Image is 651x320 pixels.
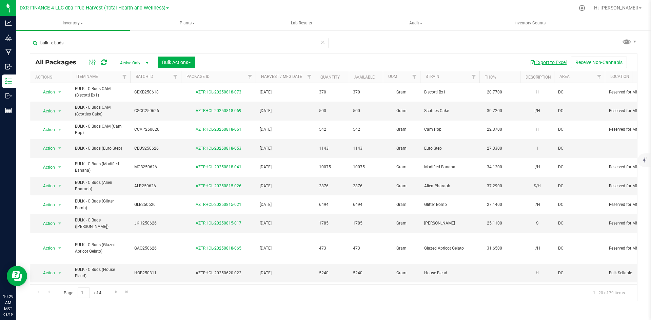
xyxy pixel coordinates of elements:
[5,92,12,99] inline-svg: Outbound
[180,270,257,276] div: AZTRHCL-20250620-022
[196,246,241,251] a: AZTRHCL-20250818-065
[56,219,64,228] span: select
[524,201,550,209] div: I/H
[559,74,570,79] a: Area
[426,74,439,79] a: Strain
[319,126,345,133] span: 542
[75,123,126,136] span: BULK - C Buds CAM (Cam Pop)
[484,87,506,97] span: 20.7700
[558,270,601,276] span: DC
[558,183,601,189] span: DC
[319,164,345,170] span: 10075
[558,245,601,252] span: DC
[558,89,601,95] span: DC
[3,312,13,317] p: 08/19
[196,146,241,151] a: AZTRHCL-20250818-053
[56,87,64,97] span: select
[558,145,601,152] span: DC
[170,71,181,83] a: Filter
[524,244,550,252] div: I/H
[387,201,416,208] span: Gram
[319,89,345,95] span: 370
[131,16,244,30] a: Plants
[558,164,601,170] span: DC
[424,245,475,252] span: Glazed Apricot Gelato
[75,242,126,255] span: BULK - C Buds (Glazed Apricot Gelato)
[37,243,55,253] span: Action
[424,164,475,170] span: Modified Banana
[260,126,311,133] span: [DATE]
[473,16,587,30] a: Inventory Counts
[134,126,177,133] span: CCAP250626
[260,220,311,227] span: [DATE]
[37,125,55,134] span: Action
[424,201,475,208] span: Glitter Bomb
[75,161,126,174] span: BULK - C Buds (Modified Banana)
[7,266,27,286] iframe: Resource center
[484,200,506,210] span: 27.1400
[524,219,550,227] div: S
[558,201,601,208] span: DC
[505,20,555,26] span: Inventory Counts
[111,287,121,297] a: Go to the next page
[387,270,416,276] span: Gram
[524,163,550,171] div: I/H
[387,108,416,114] span: Gram
[524,145,550,152] div: I
[424,145,475,152] span: Euro Step
[56,106,64,116] span: select
[75,266,126,279] span: BULK - C Buds (House Blend)
[5,63,12,70] inline-svg: Inbound
[526,57,571,68] button: Export to Excel
[319,108,345,114] span: 500
[196,127,241,132] a: AZTRHCL-20250818-061
[196,202,241,207] a: AZTRHCL-20250815-021
[162,60,191,65] span: Bulk Actions
[37,106,55,116] span: Action
[319,145,345,152] span: 1143
[37,200,55,210] span: Action
[37,181,55,191] span: Action
[359,17,472,30] span: Audit
[75,145,126,152] span: BULK - C Buds (Euro Step)
[319,220,345,227] span: 1785
[319,270,345,276] span: 5240
[75,198,126,211] span: BULK - C Buds (Glitter Bomb)
[5,20,12,26] inline-svg: Analytics
[588,287,630,298] span: 1 - 20 of 79 items
[260,164,311,170] span: [DATE]
[196,184,241,188] a: AZTRHCL-20250815-026
[353,89,379,95] span: 370
[16,16,130,30] a: Inventory
[424,220,475,227] span: [PERSON_NAME]
[260,245,311,252] span: [DATE]
[484,106,506,116] span: 30.7200
[484,144,506,153] span: 27.3300
[5,107,12,114] inline-svg: Reports
[196,108,241,113] a: AZTRHCL-20250818-069
[56,163,64,172] span: select
[261,74,302,79] a: Harvest / Mfg Date
[409,71,420,83] a: Filter
[387,183,416,189] span: Gram
[610,74,629,79] a: Location
[282,20,321,26] span: Lab Results
[484,125,506,134] span: 22.3700
[260,201,311,208] span: [DATE]
[354,75,375,80] a: Available
[353,220,379,227] span: 1785
[5,34,12,41] inline-svg: Grow
[37,268,55,278] span: Action
[260,145,311,152] span: [DATE]
[158,57,195,68] button: Bulk Actions
[424,183,475,189] span: Alien Pharaoh
[578,5,586,11] div: Manage settings
[484,181,506,191] span: 37.2900
[119,71,130,83] a: Filter
[558,220,601,227] span: DC
[196,221,241,226] a: AZTRHCL-20250815-017
[56,243,64,253] span: select
[134,201,177,208] span: GLB250626
[468,71,479,83] a: Filter
[37,87,55,97] span: Action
